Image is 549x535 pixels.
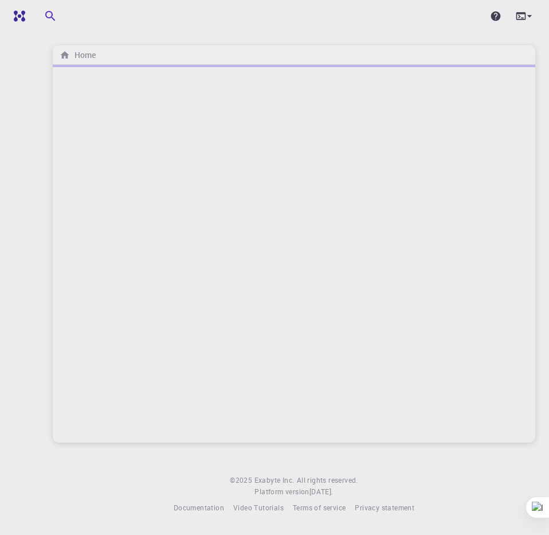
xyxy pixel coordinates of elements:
a: Privacy statement [355,502,414,514]
a: Exabyte Inc. [254,475,295,486]
h6: Home [70,49,96,61]
span: Terms of service [293,503,346,512]
a: [DATE]. [309,486,334,498]
span: Privacy statement [355,503,414,512]
a: Video Tutorials [233,502,284,514]
a: Documentation [174,502,224,514]
span: © 2025 [230,475,254,486]
nav: breadcrumb [57,49,98,61]
span: Video Tutorials [233,503,284,512]
span: All rights reserved. [297,475,358,486]
img: logo [9,10,25,22]
a: Terms of service [293,502,346,514]
span: Documentation [174,503,224,512]
span: Platform version [254,486,309,498]
span: [DATE] . [309,487,334,496]
span: Exabyte Inc. [254,475,295,484]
